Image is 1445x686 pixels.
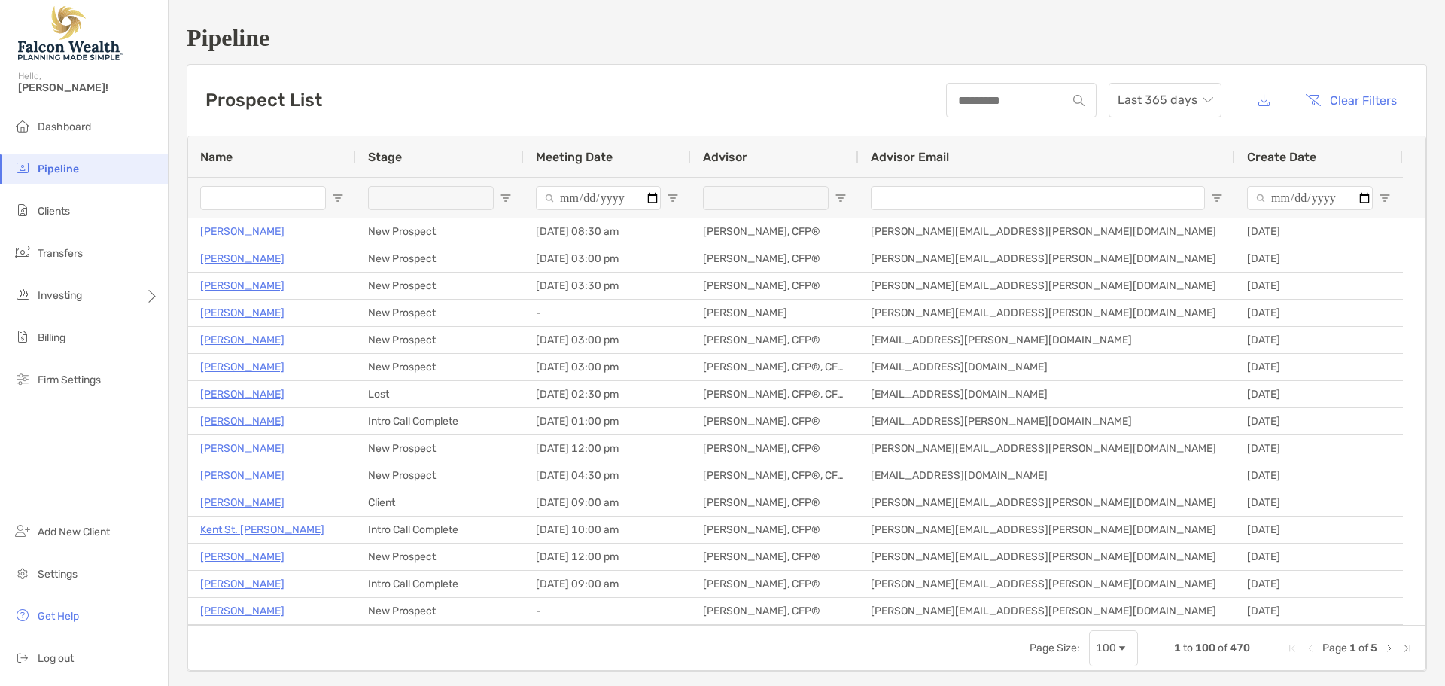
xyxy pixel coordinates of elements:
[14,522,32,540] img: add_new_client icon
[691,571,859,597] div: [PERSON_NAME], CFP®
[1235,544,1403,570] div: [DATE]
[536,186,661,210] input: Meeting Date Filter Input
[871,186,1205,210] input: Advisor Email Filter Input
[1235,381,1403,407] div: [DATE]
[524,381,691,407] div: [DATE] 02:30 pm
[1370,642,1377,654] span: 5
[1073,95,1085,106] img: input icon
[356,598,524,624] div: New Prospect
[356,571,524,597] div: Intro Call Complete
[14,159,32,177] img: pipeline icon
[356,300,524,326] div: New Prospect
[1235,354,1403,380] div: [DATE]
[1401,642,1413,654] div: Last Page
[200,466,284,485] a: [PERSON_NAME]
[200,547,284,566] a: [PERSON_NAME]
[1235,273,1403,299] div: [DATE]
[691,462,859,489] div: [PERSON_NAME], CFP®, CFA®
[356,273,524,299] div: New Prospect
[859,273,1235,299] div: [PERSON_NAME][EMAIL_ADDRESS][PERSON_NAME][DOMAIN_NAME]
[14,243,32,261] img: transfers icon
[1358,642,1368,654] span: of
[200,412,284,431] a: [PERSON_NAME]
[200,493,284,512] a: [PERSON_NAME]
[691,544,859,570] div: [PERSON_NAME], CFP®
[1294,84,1408,117] button: Clear Filters
[368,150,402,164] span: Stage
[38,163,79,175] span: Pipeline
[859,354,1235,380] div: [EMAIL_ADDRESS][DOMAIN_NAME]
[859,598,1235,624] div: [PERSON_NAME][EMAIL_ADDRESS][PERSON_NAME][DOMAIN_NAME]
[859,462,1235,489] div: [EMAIL_ADDRESS][DOMAIN_NAME]
[200,385,284,404] p: [PERSON_NAME]
[38,247,83,260] span: Transfers
[524,489,691,516] div: [DATE] 09:00 am
[38,526,110,538] span: Add New Client
[524,598,691,624] div: -
[1230,642,1250,654] span: 470
[38,331,65,344] span: Billing
[38,568,78,581] span: Settings
[691,300,859,326] div: [PERSON_NAME]
[200,331,284,349] a: [PERSON_NAME]
[356,354,524,380] div: New Prospect
[691,327,859,353] div: [PERSON_NAME], CFP®
[200,602,284,620] p: [PERSON_NAME]
[1235,408,1403,434] div: [DATE]
[859,544,1235,570] div: [PERSON_NAME][EMAIL_ADDRESS][PERSON_NAME][DOMAIN_NAME]
[1322,642,1347,654] span: Page
[356,218,524,245] div: New Prospect
[1235,489,1403,516] div: [DATE]
[524,273,691,299] div: [DATE] 03:30 pm
[1235,598,1403,624] div: [DATE]
[200,520,324,539] p: Kent St. [PERSON_NAME]
[38,289,82,302] span: Investing
[524,354,691,380] div: [DATE] 03:00 pm
[667,192,679,204] button: Open Filter Menu
[691,381,859,407] div: [PERSON_NAME], CFP®, CFA®
[1235,300,1403,326] div: [DATE]
[691,218,859,245] div: [PERSON_NAME], CFP®
[14,117,32,135] img: dashboard icon
[1235,517,1403,543] div: [DATE]
[859,218,1235,245] div: [PERSON_NAME][EMAIL_ADDRESS][PERSON_NAME][DOMAIN_NAME]
[1304,642,1316,654] div: Previous Page
[859,300,1235,326] div: [PERSON_NAME][EMAIL_ADDRESS][PERSON_NAME][DOMAIN_NAME]
[1235,571,1403,597] div: [DATE]
[38,610,79,623] span: Get Help
[1118,84,1212,117] span: Last 365 days
[859,571,1235,597] div: [PERSON_NAME][EMAIL_ADDRESS][PERSON_NAME][DOMAIN_NAME]
[200,249,284,268] p: [PERSON_NAME]
[14,648,32,666] img: logout icon
[200,358,284,377] a: [PERSON_NAME]
[200,575,284,593] p: [PERSON_NAME]
[524,517,691,543] div: [DATE] 10:00 am
[332,192,344,204] button: Open Filter Menu
[859,435,1235,462] div: [PERSON_NAME][EMAIL_ADDRESS][PERSON_NAME][DOMAIN_NAME]
[200,186,326,210] input: Name Filter Input
[1089,630,1138,666] div: Page Size
[691,517,859,543] div: [PERSON_NAME], CFP®
[536,150,613,164] span: Meeting Date
[356,489,524,516] div: Client
[524,245,691,272] div: [DATE] 03:00 pm
[200,439,284,458] a: [PERSON_NAME]
[356,381,524,407] div: Lost
[18,81,159,94] span: [PERSON_NAME]!
[859,489,1235,516] div: [PERSON_NAME][EMAIL_ADDRESS][PERSON_NAME][DOMAIN_NAME]
[859,245,1235,272] div: [PERSON_NAME][EMAIL_ADDRESS][PERSON_NAME][DOMAIN_NAME]
[14,564,32,582] img: settings icon
[524,571,691,597] div: [DATE] 09:00 am
[691,273,859,299] div: [PERSON_NAME], CFP®
[691,598,859,624] div: [PERSON_NAME], CFP®
[356,245,524,272] div: New Prospect
[1235,462,1403,489] div: [DATE]
[835,192,847,204] button: Open Filter Menu
[356,544,524,570] div: New Prospect
[200,276,284,295] a: [PERSON_NAME]
[1096,642,1116,654] div: 100
[524,544,691,570] div: [DATE] 12:00 pm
